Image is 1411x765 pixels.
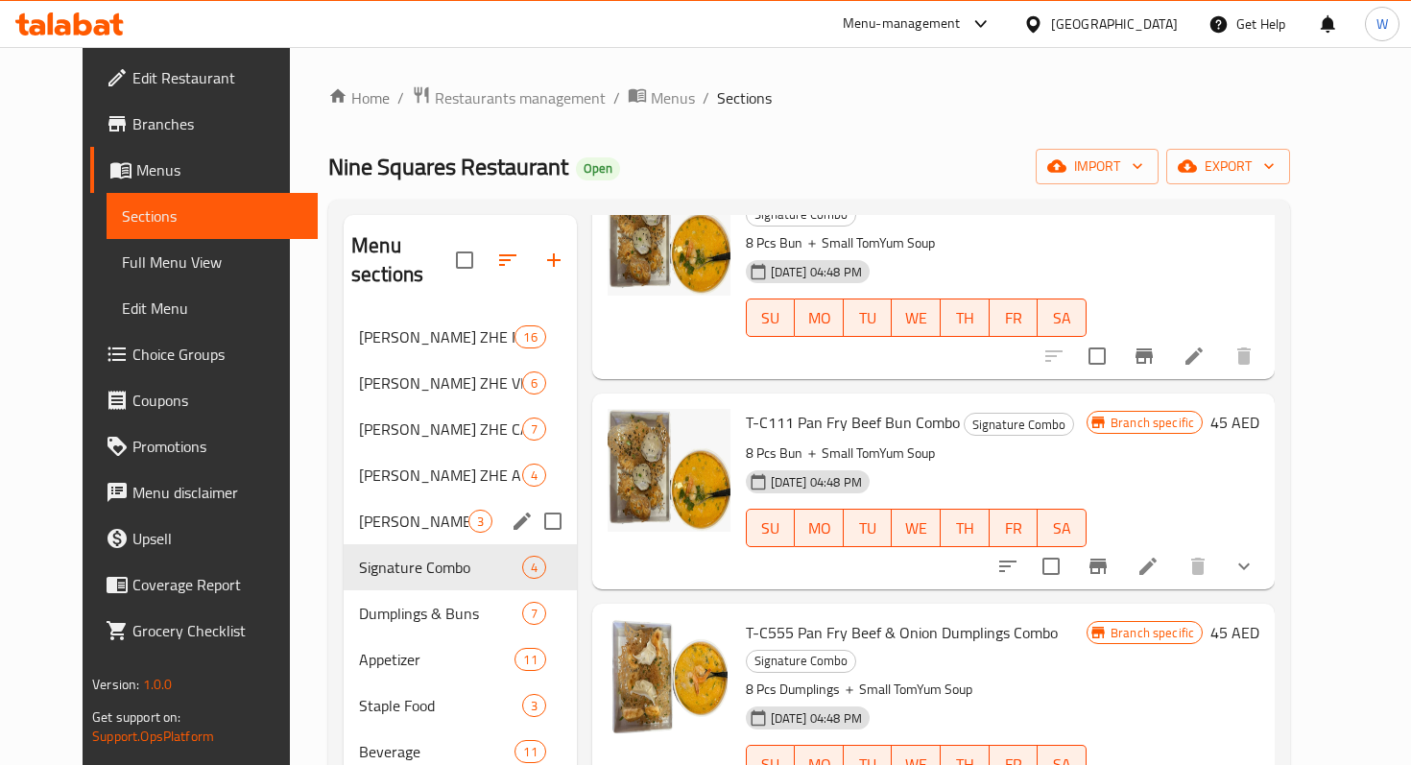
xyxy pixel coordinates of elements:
button: MO [795,509,844,547]
div: items [522,602,546,625]
button: FR [990,299,1039,337]
div: [PERSON_NAME] ZHE VEGETABLES 素菜啫啫煲6 [344,360,577,406]
div: items [514,648,545,671]
div: HUO ZHE ZHE CANTONESE DIM SUM 广式点心 [359,418,521,441]
a: Grocery Checklist [90,608,318,654]
div: items [522,371,546,394]
p: 8 Pcs Bun ＋ Small TomYum Soup [746,442,1087,466]
h6: 45 AED [1210,619,1259,646]
span: Signature Combo [747,203,855,226]
nav: breadcrumb [328,85,1290,110]
span: SU [754,304,788,332]
span: SA [1045,514,1079,542]
a: Support.OpsPlatform [92,724,214,749]
span: Coverage Report [132,573,302,596]
span: [DATE] 04:48 PM [763,709,870,728]
button: FR [990,509,1039,547]
span: [DATE] 04:48 PM [763,263,870,281]
button: export [1166,149,1290,184]
a: Menus [90,147,318,193]
span: Version: [92,672,139,697]
span: Select to update [1077,336,1117,376]
span: Menus [651,86,695,109]
li: / [613,86,620,109]
span: Coupons [132,389,302,412]
a: Edit Restaurant [90,55,318,101]
span: MO [802,514,836,542]
p: 8 Pcs Dumplings ＋ Small TomYum Soup [746,678,1087,702]
span: Nine Squares Restaurant [328,145,568,188]
button: SA [1038,299,1087,337]
div: HUO ZHE ZHE Special Claypot Rice 煲仔饭 [359,510,467,533]
span: W [1376,13,1388,35]
span: Select to update [1031,546,1071,586]
button: import [1036,149,1159,184]
span: FR [997,304,1031,332]
span: [PERSON_NAME] ZHE Special Claypot Rice 煲仔饭 [359,510,467,533]
span: Upsell [132,527,302,550]
a: Edit Menu [107,285,318,331]
a: Upsell [90,515,318,562]
div: Appetizer11 [344,636,577,682]
span: [PERSON_NAME] ZHE APPETIZERS 前菜 [359,464,521,487]
div: HUO ZHE ZHE VEGETABLES 素菜啫啫煲 [359,371,521,394]
span: [PERSON_NAME] ZHE CANTONESE DIM SUM 广式点心 [359,418,521,441]
a: Coupons [90,377,318,423]
span: Signature Combo [965,414,1073,436]
span: 11 [515,743,544,761]
span: WE [899,304,933,332]
img: T-C555 Pan Fry Beef & Onion Dumplings Combo [608,619,730,742]
span: TU [851,514,885,542]
span: T-C555 Pan Fry Beef & Onion Dumplings Combo [746,618,1058,647]
a: Full Menu View [107,239,318,285]
span: Dumplings & Buns [359,602,521,625]
span: Restaurants management [435,86,606,109]
span: TH [948,514,982,542]
button: SU [746,509,796,547]
div: Appetizer [359,648,514,671]
a: Coverage Report [90,562,318,608]
span: TU [851,304,885,332]
h6: 45 AED [1210,409,1259,436]
span: Promotions [132,435,302,458]
div: items [522,418,546,441]
span: Select all sections [444,240,485,280]
span: Choice Groups [132,343,302,366]
button: TH [941,299,990,337]
div: items [522,464,546,487]
div: Menu-management [843,12,961,36]
button: sort-choices [985,543,1031,589]
div: Staple Food [359,694,521,717]
span: 3 [469,513,491,531]
div: Open [576,157,620,180]
a: Edit menu item [1183,345,1206,368]
button: Branch-specific-item [1121,333,1167,379]
span: 3 [523,697,545,715]
h2: Menu sections [351,231,456,289]
span: 4 [523,466,545,485]
button: Add section [531,237,577,283]
p: 8 Pcs Bun ＋ Small TomYum Soup [746,231,1087,255]
button: WE [892,299,941,337]
a: Restaurants management [412,85,606,110]
span: 4 [523,559,545,577]
div: items [522,694,546,717]
span: export [1182,155,1275,179]
span: import [1051,155,1143,179]
span: WE [899,514,933,542]
a: Menu disclaimer [90,469,318,515]
span: TH [948,304,982,332]
span: Beverage [359,740,514,763]
div: items [522,556,546,579]
span: Branch specific [1103,624,1202,642]
button: show more [1221,543,1267,589]
button: TU [844,509,893,547]
span: 7 [523,605,545,623]
div: Signature Combo4 [344,544,577,590]
li: / [703,86,709,109]
span: Sections [717,86,772,109]
span: Signature Combo [359,556,521,579]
